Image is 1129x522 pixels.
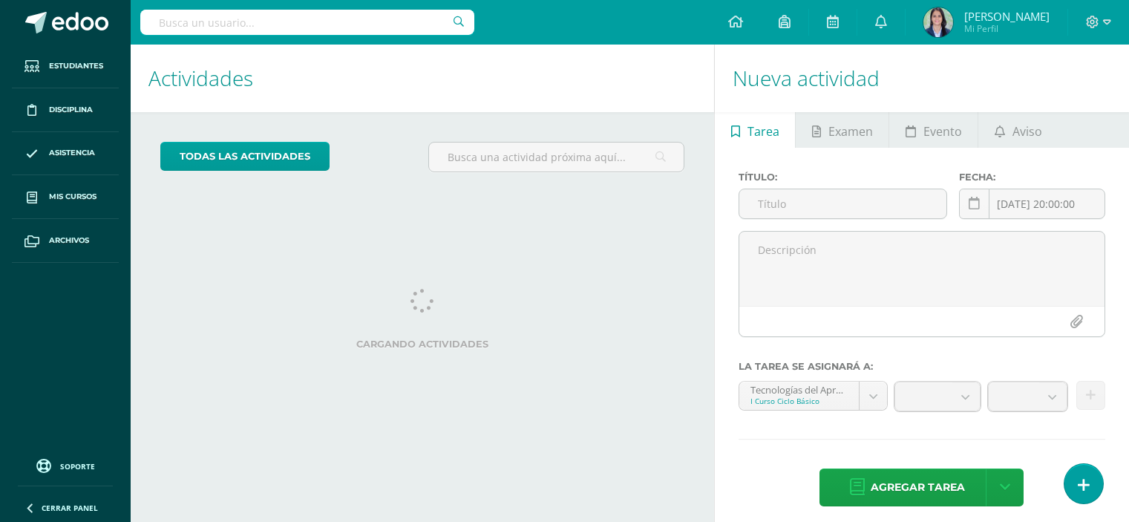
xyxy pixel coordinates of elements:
label: Título: [739,172,948,183]
span: Soporte [60,461,95,472]
span: Estudiantes [49,60,103,72]
input: Título [739,189,947,218]
span: Evento [923,114,962,149]
label: Cargando actividades [160,339,684,350]
span: Mi Perfil [964,22,1050,35]
a: Aviso [978,112,1058,148]
span: [PERSON_NAME] [964,9,1050,24]
h1: Nueva actividad [733,45,1111,112]
span: Disciplina [49,104,93,116]
input: Busca una actividad próxima aquí... [429,143,684,172]
a: Soporte [18,455,113,475]
span: Examen [828,114,873,149]
label: Fecha: [959,172,1105,183]
input: Fecha de entrega [960,189,1105,218]
a: Asistencia [12,132,119,176]
a: Disciplina [12,88,119,132]
a: todas las Actividades [160,142,330,171]
a: Archivos [12,219,119,263]
span: Aviso [1012,114,1042,149]
span: Mis cursos [49,191,96,203]
a: Evento [889,112,978,148]
input: Busca un usuario... [140,10,474,35]
span: Agregar tarea [871,469,965,506]
a: Tecnologías del Aprendizaje y la Comunicación 'A'I Curso Ciclo Básico [739,382,887,410]
a: Examen [796,112,889,148]
span: Cerrar panel [42,503,98,513]
label: La tarea se asignará a: [739,361,1105,372]
a: Estudiantes [12,45,119,88]
span: Archivos [49,235,89,247]
a: Mis cursos [12,175,119,219]
h1: Actividades [148,45,696,112]
span: Tarea [747,114,779,149]
a: Tarea [715,112,795,148]
span: Asistencia [49,147,95,159]
div: I Curso Ciclo Básico [750,396,848,406]
img: 62e92574996ec88c99bdf881e5f38441.png [923,7,953,37]
div: Tecnologías del Aprendizaje y la Comunicación 'A' [750,382,848,396]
